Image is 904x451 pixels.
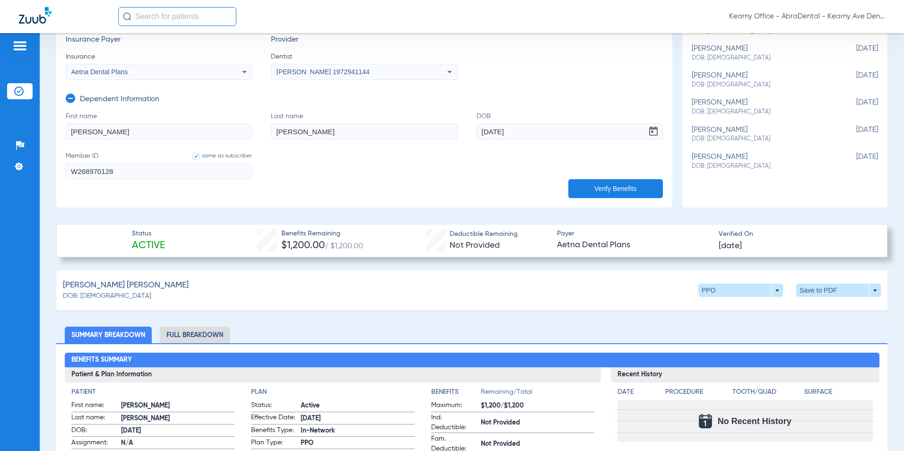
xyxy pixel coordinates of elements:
span: DOB: [71,425,118,437]
h4: Benefits [431,387,481,397]
span: [PERSON_NAME] [PERSON_NAME] [63,279,189,291]
span: / $1,200.00 [325,243,363,250]
span: Plan Type: [251,438,297,449]
label: same as subscriber [183,151,252,161]
span: Aetna Dental Plans [557,239,711,251]
h4: Patient [71,387,235,397]
div: [PERSON_NAME] [692,44,831,62]
h3: Insurance Payer [66,35,252,45]
span: [PERSON_NAME] 1972941144 [277,68,370,76]
iframe: Chat Widget [857,406,904,451]
h4: Surface [804,387,873,397]
span: Deductible Remaining [450,229,518,239]
h4: Tooth/Quad [732,387,801,397]
span: $1,200/$1,200 [481,401,595,411]
span: DOB: [DEMOGRAPHIC_DATA] [692,108,831,116]
app-breakdown-title: Surface [804,387,873,400]
span: [DATE] [121,426,235,436]
span: $1,200.00 [281,241,325,251]
span: Assignment: [71,438,118,449]
span: [PERSON_NAME] [121,414,235,424]
h4: Date [617,387,657,397]
img: Search Icon [123,12,131,21]
span: [DATE] [301,414,415,424]
div: [PERSON_NAME] [692,98,831,116]
span: PPO [301,438,415,448]
button: Verify Benefits [568,179,663,198]
div: [PERSON_NAME] [692,153,831,170]
span: Active [301,401,415,411]
button: Open calendar [644,122,663,141]
app-breakdown-title: Tooth/Quad [732,387,801,400]
img: Calendar [699,414,712,428]
app-breakdown-title: Procedure [665,387,729,400]
span: Not Provided [450,241,500,250]
span: [DATE] [831,44,878,62]
button: PPO [698,284,783,297]
span: [DATE] [719,240,742,252]
span: Not Provided [481,418,595,428]
span: Dentist [271,52,457,61]
li: Summary Breakdown [65,327,152,343]
h3: Patient & Plan Information [65,367,601,382]
input: Last name [271,123,457,139]
span: [DATE] [831,98,878,116]
input: DOBOpen calendar [477,123,663,139]
span: Kearny Office - AbraDental - Kearny Ave Dental, LLC - Kearny General [729,12,885,21]
h3: Dependent Information [80,95,159,104]
span: Not Provided [481,439,595,449]
span: Ind. Deductible: [431,413,478,433]
span: DOB: [DEMOGRAPHIC_DATA] [692,135,831,143]
span: Benefits Type: [251,425,297,437]
span: [PERSON_NAME] [121,401,235,411]
label: Last name [271,112,457,139]
img: hamburger-icon [12,40,27,52]
div: [PERSON_NAME] [692,71,831,89]
h3: Recent History [611,367,879,382]
img: Zuub Logo [19,7,52,24]
span: Active [132,239,165,252]
span: Status [132,229,165,239]
label: First name [66,112,252,139]
span: DOB: [DEMOGRAPHIC_DATA] [692,81,831,89]
span: Status: [251,400,297,412]
span: DOB: [DEMOGRAPHIC_DATA] [692,162,831,171]
span: First name: [71,400,118,412]
span: Last name: [71,413,118,424]
span: Benefits Remaining [281,229,363,239]
label: Member ID [66,151,252,179]
span: Aetna Dental Plans [71,68,128,76]
span: N/A [121,438,235,448]
div: [PERSON_NAME] [692,126,831,143]
span: [DATE] [831,71,878,89]
input: Search for patients [118,7,236,26]
h4: Procedure [665,387,729,397]
span: No Recent History [718,416,791,426]
span: Verified On [719,229,872,239]
span: Effective Date: [251,413,297,424]
span: Maximum: [431,400,478,412]
input: First name [66,123,252,139]
input: Member IDsame as subscriber [66,163,252,179]
h4: Plan [251,387,415,397]
span: DOB: [DEMOGRAPHIC_DATA] [692,54,831,62]
li: Full Breakdown [160,327,230,343]
span: [DATE] [831,126,878,143]
app-breakdown-title: Benefits [431,387,481,400]
span: Remaining/Total [481,387,595,400]
span: Insurance [66,52,252,61]
label: DOB [477,112,663,139]
h2: Benefits Summary [65,353,879,368]
span: Payer [557,229,711,239]
button: Save to PDF [796,284,881,297]
span: In-Network [301,426,415,436]
span: DOB: [DEMOGRAPHIC_DATA] [63,291,151,301]
h3: Provider [271,35,457,45]
span: [DATE] [831,153,878,170]
app-breakdown-title: Date [617,387,657,400]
